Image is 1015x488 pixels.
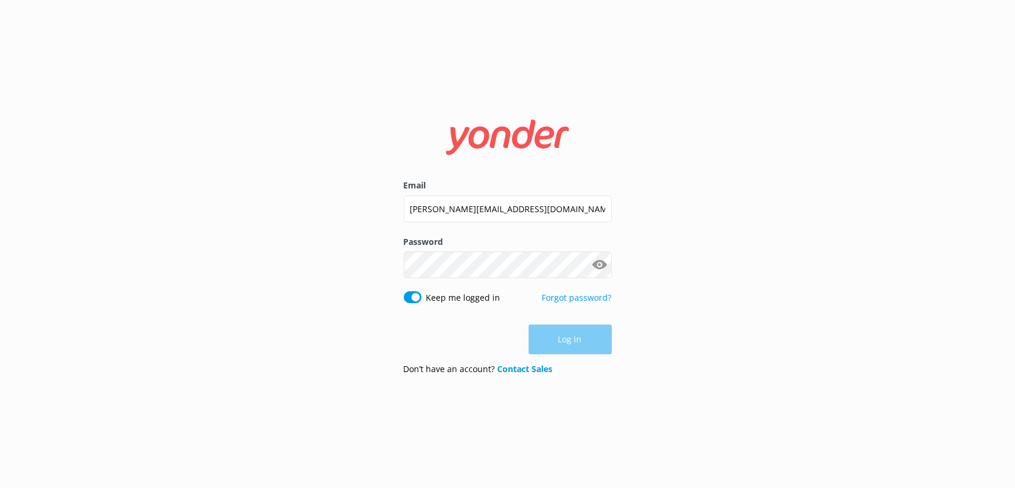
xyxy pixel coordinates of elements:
[542,292,612,303] a: Forgot password?
[404,235,612,248] label: Password
[404,196,612,222] input: user@emailaddress.com
[404,363,553,376] p: Don’t have an account?
[498,363,553,374] a: Contact Sales
[404,179,612,192] label: Email
[426,291,501,304] label: Keep me logged in
[588,253,612,277] button: Show password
